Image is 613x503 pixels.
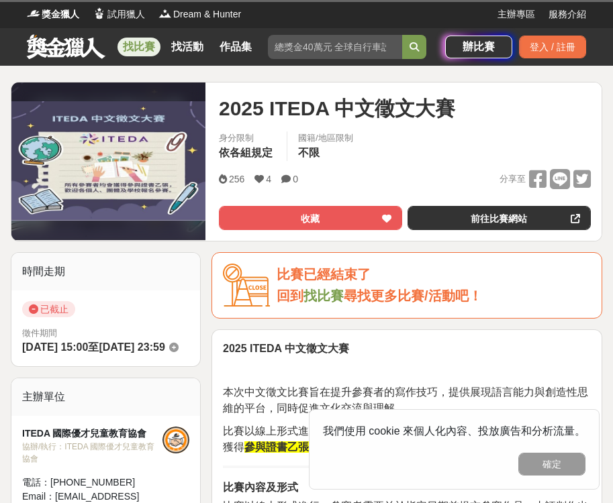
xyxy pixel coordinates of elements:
a: 找活動 [166,38,209,56]
strong: 參與證書乙張 [244,441,309,453]
span: 4 [266,174,271,184]
a: 服務介紹 [549,7,586,21]
div: 身分限制 [219,131,276,145]
span: 至 [88,341,99,353]
a: LogoDream & Hunter [158,7,241,21]
span: Dream & Hunter [173,7,241,21]
img: Icon [223,264,270,307]
div: 主辦單位 [11,378,200,416]
span: 尋找更多比賽/活動吧！ [344,288,482,303]
a: 找比賽 [303,288,344,303]
a: 主辦專區 [498,7,535,21]
span: 我們使用 cookie 來個人化內容、投放廣告和分析流量。 [323,425,585,437]
span: 不限 [298,147,320,158]
div: 國籍/地區限制 [298,131,353,145]
span: 已截止 [22,301,75,317]
img: Logo [27,7,40,20]
span: 依各組規定 [219,147,273,158]
span: 徵件期間 [22,328,57,338]
div: 電話： [PHONE_NUMBER] [22,476,162,490]
strong: 2025 ITEDA 中文徵文大賽 [223,343,349,354]
div: 比賽已經結束了 [277,264,591,286]
div: ITEDA 國際優才兒童教育協會 [22,427,162,441]
div: 時間走期 [11,253,200,290]
input: 總獎金40萬元 全球自行車設計比賽 [268,35,402,59]
span: 本次中文徵文比賽旨在提升參賽者的寫作技巧，提供展現語言能力與創造性思維的平台，同時促進文化交流與理解。 [223,386,588,414]
span: 比賽以線上形式進行，最快30分鐘即可完成作品，輕鬆參賽！所有參賽者均會獲得 [223,425,590,453]
span: 獎金獵人 [42,7,79,21]
span: 分享至 [500,169,526,189]
span: 回到 [277,288,303,303]
a: 辦比賽 [445,36,512,58]
a: 作品集 [214,38,257,56]
span: 2025 ITEDA 中文徵文大賽 [219,93,455,123]
img: Logo [158,7,172,20]
img: Cover Image [11,101,205,221]
span: 256 [229,174,244,184]
div: 協辦/執行： ITEDA 國際優才兒童教育協會 [22,441,162,465]
span: 試用獵人 [107,7,145,21]
a: Logo試用獵人 [93,7,145,21]
strong: 比賽內容及形式 [223,482,298,493]
span: [DATE] 15:00 [22,341,88,353]
img: Logo [93,7,106,20]
a: 找比賽 [117,38,160,56]
div: 登入 / 註冊 [519,36,586,58]
a: 前往比賽網站 [408,206,591,230]
button: 確定 [518,453,585,476]
button: 收藏 [219,206,402,230]
a: Logo獎金獵人 [27,7,79,21]
span: 0 [293,174,298,184]
span: [DATE] 23:59 [99,341,164,353]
